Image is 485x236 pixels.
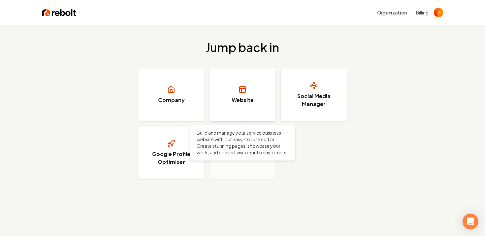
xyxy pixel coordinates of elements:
div: Open Intercom Messenger [463,214,478,229]
h3: Google Profile Optimizer [146,150,196,166]
a: Social Media Manager [281,68,347,121]
img: Julie Reynolds [434,8,443,17]
h3: Company [158,96,185,104]
button: Organization [373,7,411,18]
a: Google Profile Optimizer [138,126,204,179]
a: Website [210,68,275,121]
button: Open user button [434,8,443,17]
p: Build and manage your service business website with our easy-to-use editor. Create stunning pages... [197,129,288,156]
h2: Jump back in [206,41,279,54]
h3: Social Media Manager [289,92,339,108]
a: Company [138,68,204,121]
button: Billing [416,9,429,16]
img: Rebolt Logo [42,8,77,17]
h3: Website [232,96,254,104]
